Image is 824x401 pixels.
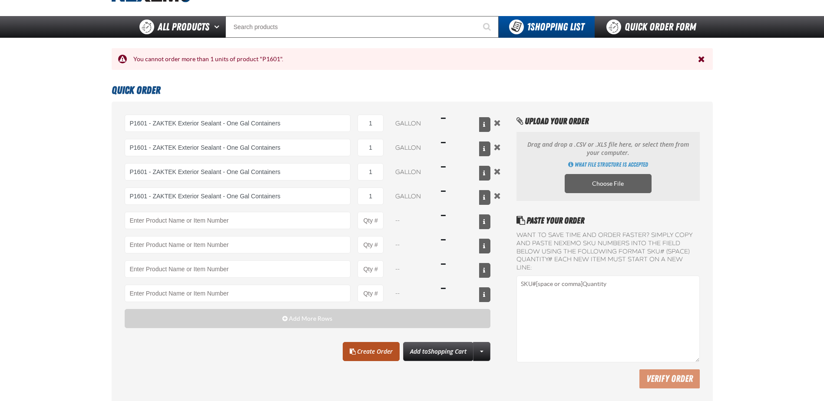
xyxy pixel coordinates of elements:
button: Remove the current row [492,142,503,152]
span: Shopping List [527,21,584,33]
input: Product Quantity [357,139,384,156]
span: All Products [158,19,209,35]
button: Open All Products pages [211,16,225,38]
select: Unit [390,163,434,181]
h2: Paste Your Order [516,214,699,227]
a: More Actions [473,342,490,361]
: Product [125,212,351,229]
div: You cannot order more than 1 units of product "P1601". [127,55,698,63]
span: Shopping Cart [428,347,467,355]
button: View All Prices [479,287,490,302]
label: Want to save time and order faster? Simply copy and paste NEXEMO SKU numbers into the field below... [516,231,699,272]
input: Product Quantity [357,285,384,302]
select: Unit [390,139,434,156]
input: Product [125,115,351,132]
input: Product Quantity [357,187,384,205]
p: Drag and drop a .CSV or .XLS file here, or select them from your computer. [525,141,691,157]
: Product [125,285,351,302]
button: View All Prices [479,214,490,229]
span: Add to [410,347,467,355]
h2: Upload Your Order [516,115,699,128]
input: Product [125,187,351,205]
button: View All Prices [479,239,490,253]
input: Product [125,163,351,181]
input: Product [125,139,351,156]
strong: 1 [527,21,530,33]
: Product [125,236,351,253]
span: Quick Order [112,84,160,96]
button: Remove the current row [492,191,503,200]
input: Product Quantity [357,212,384,229]
a: Quick Order Form [595,16,712,38]
button: Start Searching [477,16,499,38]
select: Unit [390,115,434,132]
label: Choose CSV, XLSX or ODS file to import multiple products. Opens a popup [565,174,652,193]
span: Add More Rows [289,315,332,322]
button: View All Prices [479,117,490,132]
input: Product Quantity [357,163,384,181]
button: View All Prices [479,263,490,278]
button: Remove the current row [492,167,503,176]
input: Product Quantity [357,260,384,278]
input: Search [225,16,499,38]
input: Product Quantity [357,236,384,253]
a: Get Directions of how to import multiple products using an CSV, XLSX or ODS file. Opens a popup [568,161,648,169]
button: You have 1 Shopping List. Open to view details [499,16,595,38]
: Product [125,260,351,278]
button: Remove the current row [492,118,503,128]
button: Add toShopping Cart [403,342,473,361]
button: View All Prices [479,166,490,181]
a: Create Order [343,342,400,361]
button: View All Prices [479,190,490,205]
button: Add More Rows [125,309,491,328]
button: Close the Notification [696,53,708,66]
button: View All Prices [479,141,490,156]
select: Unit [390,187,434,205]
input: Product Quantity [357,115,384,132]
